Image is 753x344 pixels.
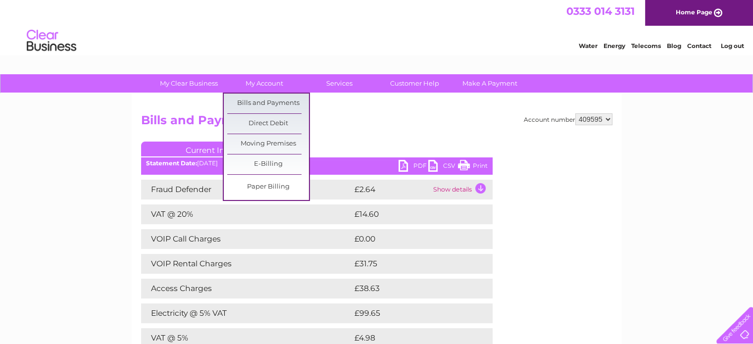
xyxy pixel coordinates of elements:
a: PDF [399,160,428,174]
a: E-Billing [227,154,309,174]
a: Customer Help [374,74,455,93]
a: Log out [720,42,744,49]
a: Print [458,160,488,174]
a: Energy [603,42,625,49]
a: Moving Premises [227,134,309,154]
b: Statement Date: [146,159,197,167]
a: Telecoms [631,42,661,49]
a: Direct Debit [227,114,309,134]
a: My Clear Business [148,74,230,93]
td: VOIP Call Charges [141,229,352,249]
a: Make A Payment [449,74,531,93]
td: £31.75 [352,254,471,274]
a: 0333 014 3131 [566,5,635,17]
td: VOIP Rental Charges [141,254,352,274]
img: logo.png [26,26,77,56]
div: Clear Business is a trading name of Verastar Limited (registered in [GEOGRAPHIC_DATA] No. 3667643... [143,5,611,48]
a: Water [579,42,598,49]
td: £0.00 [352,229,470,249]
td: £38.63 [352,279,473,298]
td: Fraud Defender [141,180,352,199]
a: CSV [428,160,458,174]
td: Electricity @ 5% VAT [141,303,352,323]
a: Services [299,74,380,93]
a: Bills and Payments [227,94,309,113]
a: Paper Billing [227,177,309,197]
div: [DATE] [141,160,493,167]
a: Current Invoice [141,142,290,156]
a: Contact [687,42,711,49]
td: Show details [431,180,493,199]
div: Account number [524,113,612,125]
a: My Account [223,74,305,93]
td: £14.60 [352,204,472,224]
td: VAT @ 20% [141,204,352,224]
td: £99.65 [352,303,473,323]
h2: Bills and Payments [141,113,612,132]
td: Access Charges [141,279,352,298]
td: £2.64 [352,180,431,199]
a: Blog [667,42,681,49]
